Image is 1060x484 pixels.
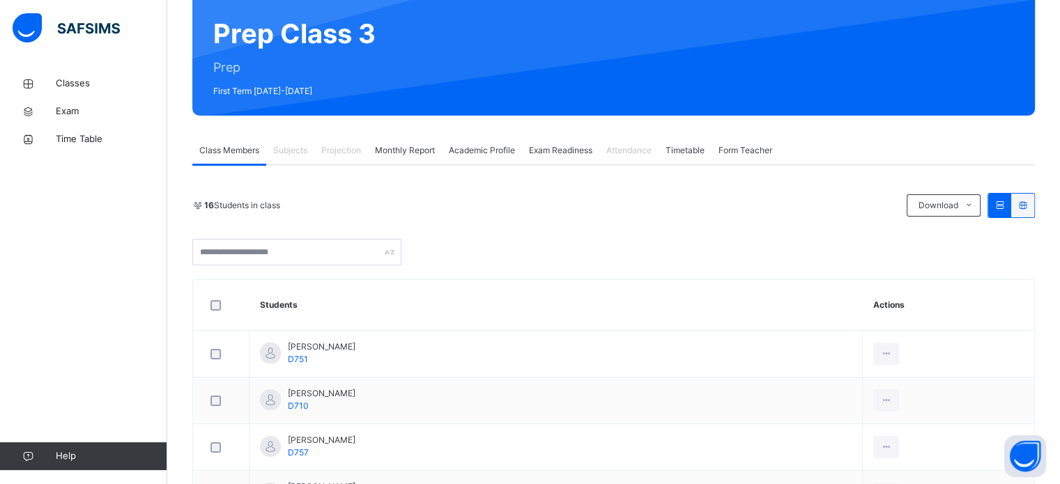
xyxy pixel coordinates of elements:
button: Open asap [1004,435,1046,477]
th: Actions [863,280,1034,331]
span: Classes [56,77,167,91]
span: Help [56,449,167,463]
span: D751 [288,354,308,364]
span: Exam Readiness [529,144,592,157]
span: Timetable [666,144,705,157]
span: Class Members [199,144,259,157]
span: Form Teacher [719,144,772,157]
span: Attendance [606,144,652,157]
span: [PERSON_NAME] [288,387,355,400]
th: Students [249,280,863,331]
b: 16 [204,200,214,210]
span: D757 [288,447,309,458]
span: Time Table [56,132,167,146]
span: Academic Profile [449,144,515,157]
span: Subjects [273,144,307,157]
span: Exam [56,104,167,118]
img: safsims [13,13,120,42]
span: [PERSON_NAME] [288,341,355,353]
span: [PERSON_NAME] [288,434,355,446]
span: Projection [321,144,361,157]
span: Monthly Report [375,144,435,157]
span: Students in class [204,199,280,212]
span: Download [918,199,958,212]
span: D710 [288,400,309,411]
